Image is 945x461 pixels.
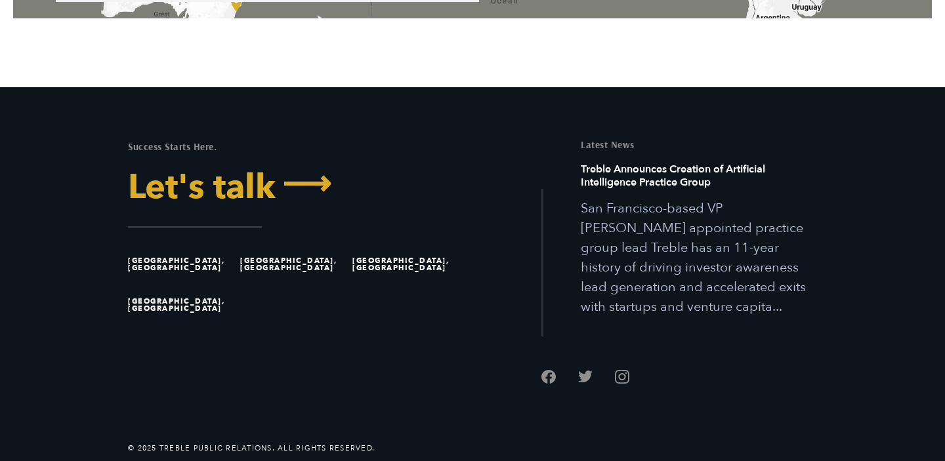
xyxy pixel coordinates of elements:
[128,443,375,454] li: © 2025 Treble Public Relations. All Rights Reserved.
[578,369,593,384] a: Follow us on Twitter
[615,369,629,384] a: Follow us on Instagram
[352,244,459,285] li: [GEOGRAPHIC_DATA], [GEOGRAPHIC_DATA]
[240,244,346,285] li: [GEOGRAPHIC_DATA], [GEOGRAPHIC_DATA]
[199,70,392,96] input: jane.doe@businessemail.com
[581,199,817,317] p: San Francisco-based VP [PERSON_NAME] appointed practice group lead Treble has an 11-year history ...
[276,167,331,201] span: ⟶
[199,1,236,12] span: Last name
[128,244,234,285] li: [GEOGRAPHIC_DATA], [GEOGRAPHIC_DATA]
[581,163,817,199] h6: Treble Announces Creation of Artificial Intelligence Practice Group
[541,369,556,384] a: Follow us on Facebook
[128,285,234,325] li: [GEOGRAPHIC_DATA], [GEOGRAPHIC_DATA]
[128,170,463,205] a: Let's Talk
[128,140,217,153] mark: Success Starts Here.
[199,16,392,42] input: Doe
[199,54,269,66] span: Business Email Only
[581,140,817,150] h5: Latest News
[581,163,817,317] a: Read this article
